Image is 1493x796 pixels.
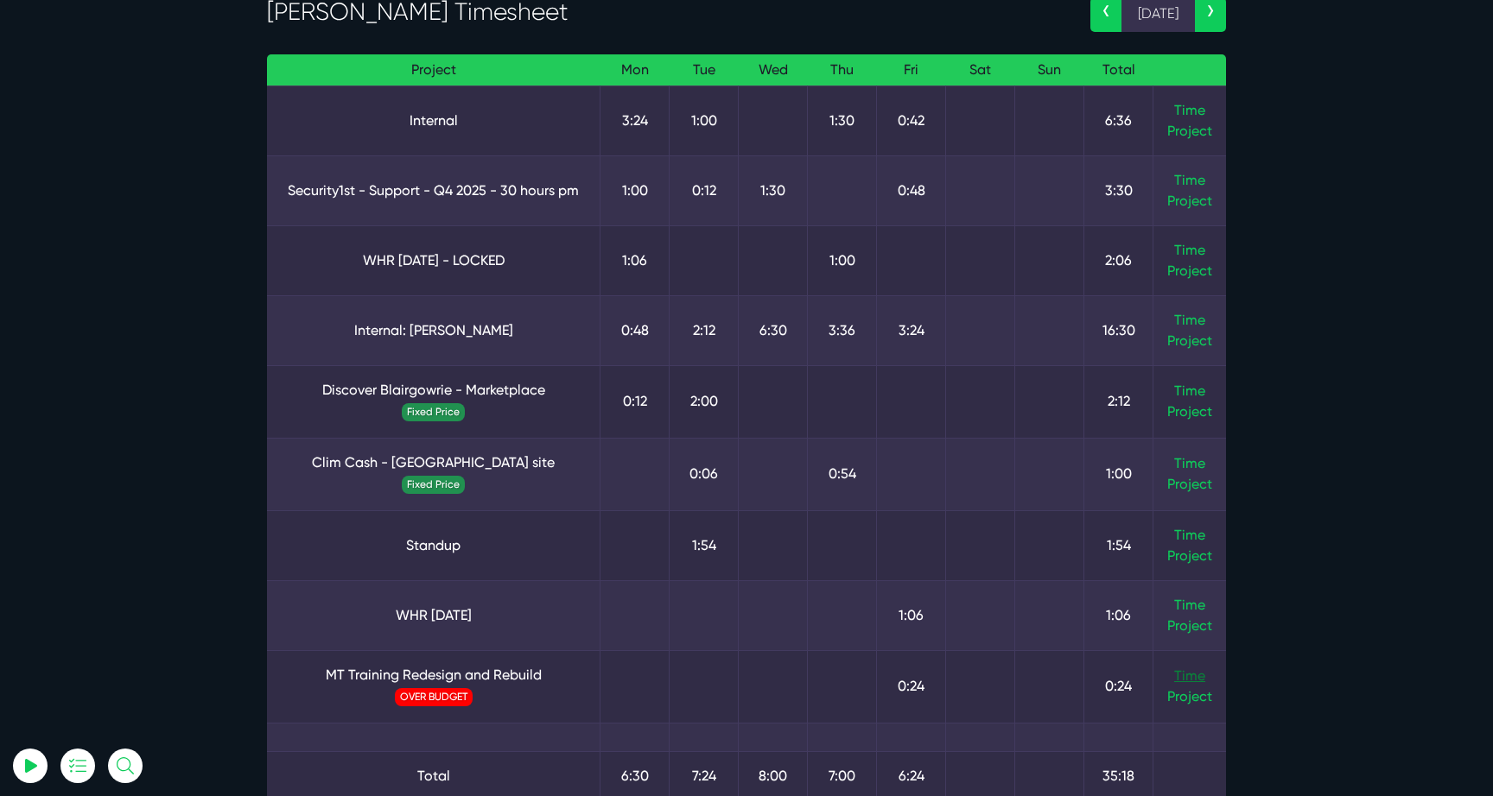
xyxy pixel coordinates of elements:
td: 2:06 [1084,225,1153,295]
td: 0:24 [1084,650,1153,723]
span: Fixed Price [402,476,465,494]
td: 1:30 [739,155,808,225]
td: 1:00 [808,225,877,295]
a: Time [1174,455,1205,471]
a: Time [1174,382,1205,399]
td: 2:12 [670,295,739,365]
a: Standup [281,535,586,556]
td: 0:48 [600,295,670,365]
td: 2:00 [670,365,739,438]
a: Project [1167,121,1212,142]
a: Internal [281,111,586,131]
td: 1:54 [1084,510,1153,580]
a: Time [1174,667,1205,684]
a: Time [1174,527,1205,543]
th: Mon [600,54,670,86]
th: Sat [946,54,1015,86]
th: Tue [670,54,739,86]
a: Project [1167,331,1212,351]
a: WHR [DATE] [281,605,586,626]
a: Clim Cash - [GEOGRAPHIC_DATA] site [281,452,586,473]
a: Time [1174,102,1205,118]
th: Project [267,54,600,86]
td: 0:48 [877,155,946,225]
td: 1:06 [1084,580,1153,650]
a: Internal: [PERSON_NAME] [281,320,586,341]
td: 0:12 [670,155,739,225]
a: MT Training Redesign and Rebuild [281,665,586,685]
td: 1:00 [670,85,739,155]
td: 0:06 [670,438,739,510]
td: 0:54 [808,438,877,510]
a: WHR [DATE] - LOCKED [281,250,586,271]
td: 1:30 [808,85,877,155]
td: 1:06 [877,580,946,650]
a: Time [1174,597,1205,613]
td: 2:12 [1084,365,1153,438]
td: 0:12 [600,365,670,438]
td: 3:30 [1084,155,1153,225]
td: 1:00 [600,155,670,225]
td: 6:30 [739,295,808,365]
th: Thu [808,54,877,86]
td: 1:54 [670,510,739,580]
span: OVER BUDGET [395,688,473,706]
a: Project [1167,261,1212,281]
a: Project [1167,686,1212,707]
a: Project [1167,191,1212,212]
td: 0:42 [877,85,946,155]
th: Sun [1015,54,1084,86]
td: 3:24 [877,295,946,365]
span: Fixed Price [402,403,465,421]
td: 1:06 [600,225,670,295]
td: 3:24 [600,85,670,155]
a: Project [1167,616,1212,636]
a: Security1st - Support - Q4 2025 - 30 hours pm [281,180,586,201]
a: Project [1167,546,1212,566]
a: Time [1174,242,1205,258]
th: Total [1084,54,1153,86]
td: 16:30 [1084,295,1153,365]
a: Discover Blairgowrie - Marketplace [281,380,586,401]
a: Time [1174,172,1205,188]
p: Nothing tracked yet! 🙂 [76,98,226,118]
a: Project [1167,401,1212,422]
a: Time [1174,312,1205,328]
td: 3:36 [808,295,877,365]
td: 1:00 [1084,438,1153,510]
a: Project [1167,474,1212,495]
th: Fri [877,54,946,86]
td: 6:36 [1084,85,1153,155]
th: Wed [739,54,808,86]
td: 0:24 [877,650,946,723]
